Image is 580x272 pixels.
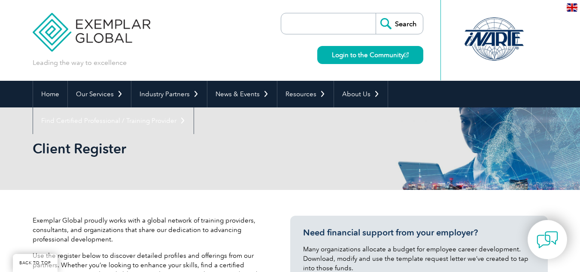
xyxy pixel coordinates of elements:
[317,46,423,64] a: Login to the Community
[131,81,207,107] a: Industry Partners
[537,229,558,251] img: contact-chat.png
[33,81,67,107] a: Home
[334,81,388,107] a: About Us
[207,81,277,107] a: News & Events
[376,13,423,34] input: Search
[33,107,194,134] a: Find Certified Professional / Training Provider
[277,81,334,107] a: Resources
[68,81,131,107] a: Our Services
[567,3,577,12] img: en
[33,142,393,156] h2: Client Register
[303,227,535,238] h3: Need financial support from your employer?
[33,58,127,67] p: Leading the way to excellence
[13,254,58,272] a: BACK TO TOP
[33,216,264,244] p: Exemplar Global proudly works with a global network of training providers, consultants, and organ...
[404,52,409,57] img: open_square.png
